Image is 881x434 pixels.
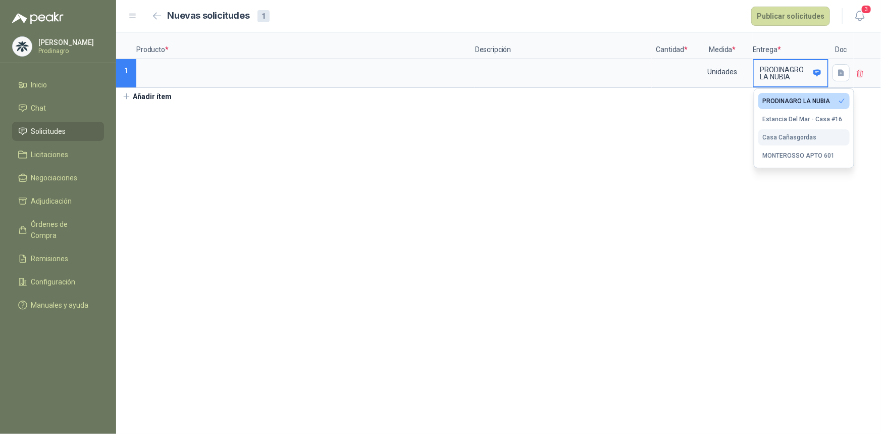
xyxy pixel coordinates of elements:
[12,168,104,187] a: Negociaciones
[12,249,104,268] a: Remisiones
[751,7,830,26] button: Publicar solicitudes
[31,219,94,241] span: Órdenes de Compra
[168,9,250,23] h2: Nuevas solicitudes
[753,32,828,59] p: Entrega
[31,103,46,114] span: Chat
[31,79,47,90] span: Inicio
[12,75,104,94] a: Inicio
[762,116,842,123] div: Estancia Del Mar - Casa #16
[652,32,692,59] p: Cantidad
[851,7,869,25] button: 3
[31,172,78,183] span: Negociaciones
[475,32,652,59] p: Descripción
[12,12,64,24] img: Logo peakr
[31,300,89,311] span: Manuales y ayuda
[693,60,752,83] div: Unidades
[12,296,104,315] a: Manuales y ayuda
[38,39,101,46] p: [PERSON_NAME]
[760,66,810,80] p: PRODINAGRO LA NUBIA
[12,272,104,292] a: Configuración
[762,98,830,105] div: PRODINAGRO LA NUBIA
[762,152,835,159] div: MONTEROSSO APTO 601
[31,253,69,264] span: Remisiones
[38,48,101,54] p: Prodinagro
[136,32,475,59] p: Producto
[31,276,76,287] span: Configuración
[31,126,66,137] span: Solicitudes
[12,215,104,245] a: Órdenes de Compra
[31,149,69,160] span: Licitaciones
[758,129,850,146] button: Casa Cañasgordas
[12,191,104,211] a: Adjudicación
[12,122,104,141] a: Solicitudes
[13,37,32,56] img: Company Logo
[828,32,854,59] p: Doc
[758,148,850,164] button: MONTEROSSO APTO 601
[758,111,850,127] button: Estancia Del Mar - Casa #16
[762,134,816,141] div: Casa Cañasgordas
[116,88,178,105] button: Añadir ítem
[12,99,104,118] a: Chat
[116,59,136,88] p: 1
[257,10,270,22] div: 1
[692,32,753,59] p: Medida
[758,93,850,109] button: PRODINAGRO LA NUBIA
[861,5,872,14] span: 3
[12,145,104,164] a: Licitaciones
[31,196,72,207] span: Adjudicación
